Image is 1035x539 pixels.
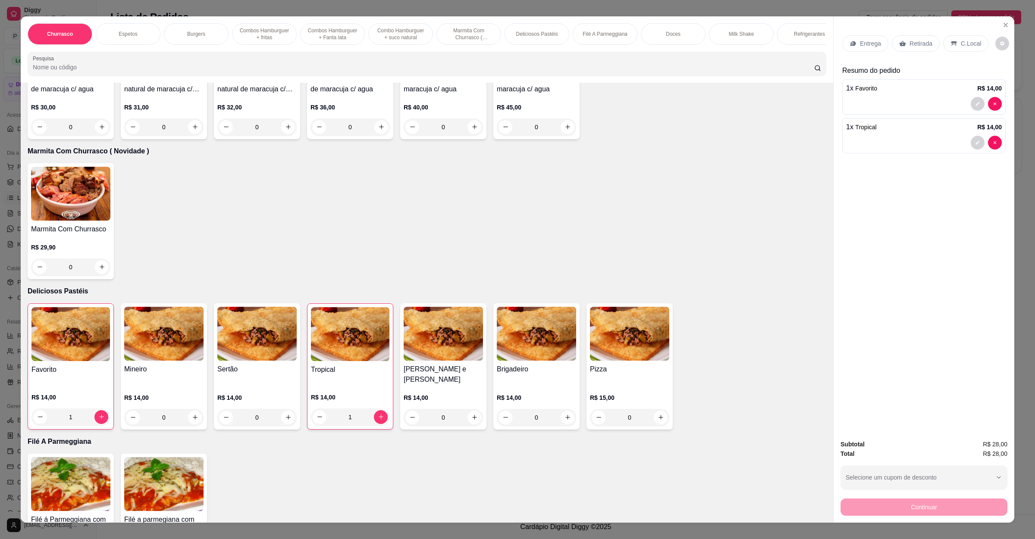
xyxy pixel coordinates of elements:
[31,365,110,375] h4: Favorito
[217,393,297,402] p: R$ 14,00
[497,307,576,361] img: product-image
[977,84,1002,93] p: R$ 14,00
[841,441,865,448] strong: Subtotal
[311,393,389,402] p: R$ 14,00
[404,74,483,94] h4: Sevilha + Suco natural de maracuja c/ agua
[311,307,389,361] img: product-image
[794,31,825,37] p: Refrigerantes
[983,449,1007,458] span: R$ 28,00
[47,31,73,37] p: Churrasco
[124,103,204,112] p: R$ 31,00
[404,103,483,112] p: R$ 40,00
[995,37,1009,50] button: decrease-product-quantity
[729,31,754,37] p: Milk Shake
[31,393,110,402] p: R$ 14,00
[31,224,110,234] h4: Marmita Com Churrasco
[33,63,814,72] input: Pesquisa
[33,55,57,62] label: Pesquisa
[988,97,1002,111] button: decrease-product-quantity
[124,74,204,94] h4: Toscana Burguer + Suco natural de maracuja c/ agua
[590,307,669,361] img: product-image
[846,122,877,132] p: 1 x
[31,307,110,361] img: product-image
[310,74,390,94] h4: Valência + Suco natural de maracuja c/ agua
[217,103,297,112] p: R$ 32,00
[842,65,1006,76] p: Resumo do pedido
[31,514,110,535] h4: Filé á Parmeggiana com steak bovino
[376,27,426,41] p: Combo Hamburguer + suco natural
[217,307,297,361] img: product-image
[31,457,110,511] img: product-image
[988,136,1002,150] button: decrease-product-quantity
[855,85,877,92] span: Favorito
[590,364,669,374] h4: Pizza
[124,307,204,361] img: product-image
[28,436,826,447] p: Filé A Parmeggiana
[31,103,110,112] p: R$ 30,00
[119,31,137,37] p: Espetos
[971,136,985,150] button: decrease-product-quantity
[846,83,877,93] p: 1 x
[124,457,204,511] img: product-image
[404,307,483,361] img: product-image
[217,364,297,374] h4: Sertão
[307,27,358,41] p: Combos Hamburguer + Fanta lata
[28,286,826,296] p: Deliciosos Pastéis
[855,124,876,131] span: Tropical
[311,365,389,375] h4: Tropical
[590,393,669,402] p: R$ 15,00
[124,514,204,535] h4: Filé a parmegiana com steak de Frango
[841,450,854,457] strong: Total
[983,439,1007,449] span: R$ 28,00
[497,103,576,112] p: R$ 45,00
[217,74,297,94] h4: Burguer Da Casa + Suco natural de maracuja c/ agua
[666,31,681,37] p: Doces
[497,364,576,374] h4: Brigadeiro
[497,74,576,94] h4: Triplo x + Suco natural de maracuja c/ agua
[124,364,204,374] h4: Mineiro
[497,393,576,402] p: R$ 14,00
[28,146,826,156] p: Marmita Com Churrasco ( Novidade )
[961,39,981,48] p: C.Local
[31,74,110,94] h4: Barcelona + Suco natural de maracuja c/ agua
[124,393,204,402] p: R$ 14,00
[444,27,494,41] p: Marmita Com Churrasco ( Novidade )
[310,103,390,112] p: R$ 36,00
[31,167,110,221] img: product-image
[841,465,1007,489] button: Selecione um cupom de desconto
[404,393,483,402] p: R$ 14,00
[239,27,289,41] p: Combos Hamburguer + fritas
[187,31,205,37] p: Burgers
[971,97,985,111] button: decrease-product-quantity
[583,31,627,37] p: Filé A Parmeggiana
[516,31,558,37] p: Deliciosos Pastéis
[910,39,932,48] p: Retirada
[31,243,110,252] p: R$ 29,90
[860,39,881,48] p: Entrega
[977,123,1002,131] p: R$ 14,00
[404,364,483,385] h4: [PERSON_NAME] e [PERSON_NAME]
[999,18,1013,32] button: Close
